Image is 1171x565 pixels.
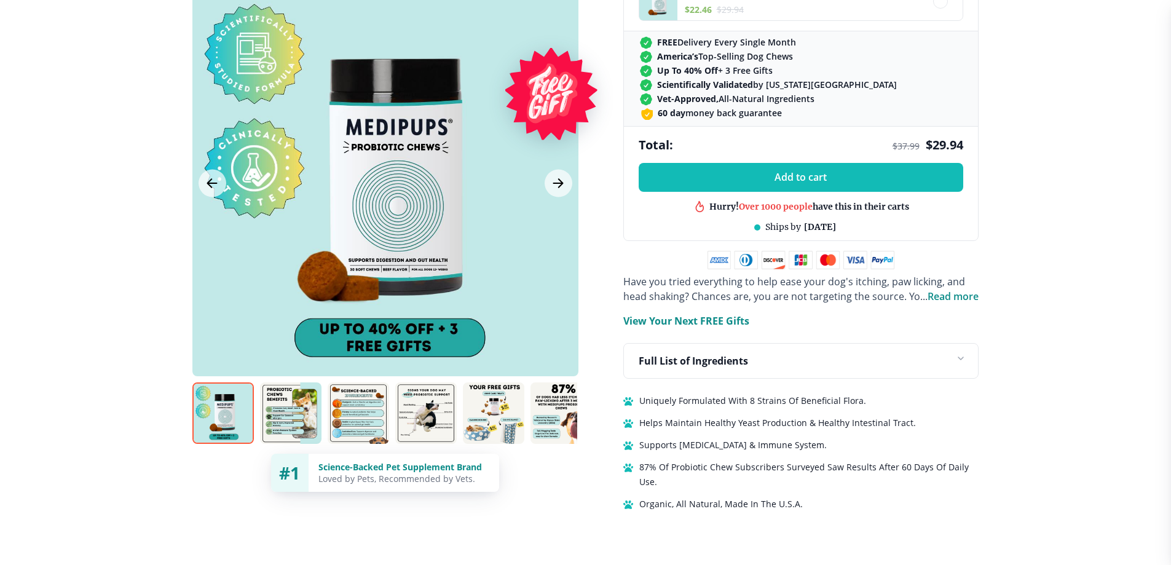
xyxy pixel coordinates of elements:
span: #1 [279,461,300,484]
div: Loved by Pets, Recommended by Vets. [318,473,489,484]
strong: Up To 40% Off [657,65,718,76]
img: Probiotic Dog Chews | Natural Dog Supplements [192,382,254,444]
span: $ 29.94 [926,136,963,153]
img: Probiotic Dog Chews | Natural Dog Supplements [260,382,321,444]
strong: Scientifically Validated [657,79,753,90]
p: View Your Next FREE Gifts [623,314,749,328]
span: [DATE] [804,221,836,232]
span: Top-Selling Dog Chews [657,50,793,62]
img: payment methods [708,251,894,269]
span: Delivery Every Single Month [657,36,796,48]
span: Supports [MEDICAL_DATA] & Immune System. [639,438,827,452]
span: by [US_STATE][GEOGRAPHIC_DATA] [657,79,897,90]
span: Over 1000 people [739,200,813,211]
img: Probiotic Dog Chews | Natural Dog Supplements [328,382,389,444]
span: $ 29.94 [717,4,744,15]
strong: America’s [657,50,698,62]
span: Uniquely Formulated With 8 Strains Of Beneficial Flora. [639,393,866,408]
span: Total: [639,136,673,153]
img: Probiotic Dog Chews | Natural Dog Supplements [530,382,592,444]
span: Helps Maintain Healthy Yeast Production & Healthy Intestinal Tract. [639,416,916,430]
span: Have you tried everything to help ease your dog's itching, paw licking, and [623,275,965,288]
p: Full List of Ingredients [639,354,748,368]
span: Ships by [765,221,801,232]
strong: Vet-Approved, [657,93,719,105]
span: Add to cart [775,172,827,183]
span: 87% Of Probiotic Chew Subscribers Surveyed Saw Results After 60 Days Of Daily Use. [639,460,979,489]
span: money back guarantee [658,107,782,119]
span: Organic, All Natural, Made In The U.S.A. [639,497,803,512]
strong: FREE [657,36,677,48]
span: $ 22.46 [685,4,712,15]
button: Add to cart [639,163,963,192]
span: head shaking? Chances are, you are not targeting the source. Yo [623,290,920,303]
button: Previous Image [199,170,226,197]
div: Hurry! have this in their carts [709,200,909,212]
span: Read more [928,290,979,303]
span: ... [920,290,979,303]
div: Science-Backed Pet Supplement Brand [318,461,489,473]
span: $ 37.99 [893,140,920,152]
img: Probiotic Dog Chews | Natural Dog Supplements [463,382,524,444]
strong: 60 day [658,107,685,119]
span: + 3 Free Gifts [657,65,773,76]
span: All-Natural Ingredients [657,93,814,105]
button: Next Image [545,170,572,197]
img: Probiotic Dog Chews | Natural Dog Supplements [395,382,457,444]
